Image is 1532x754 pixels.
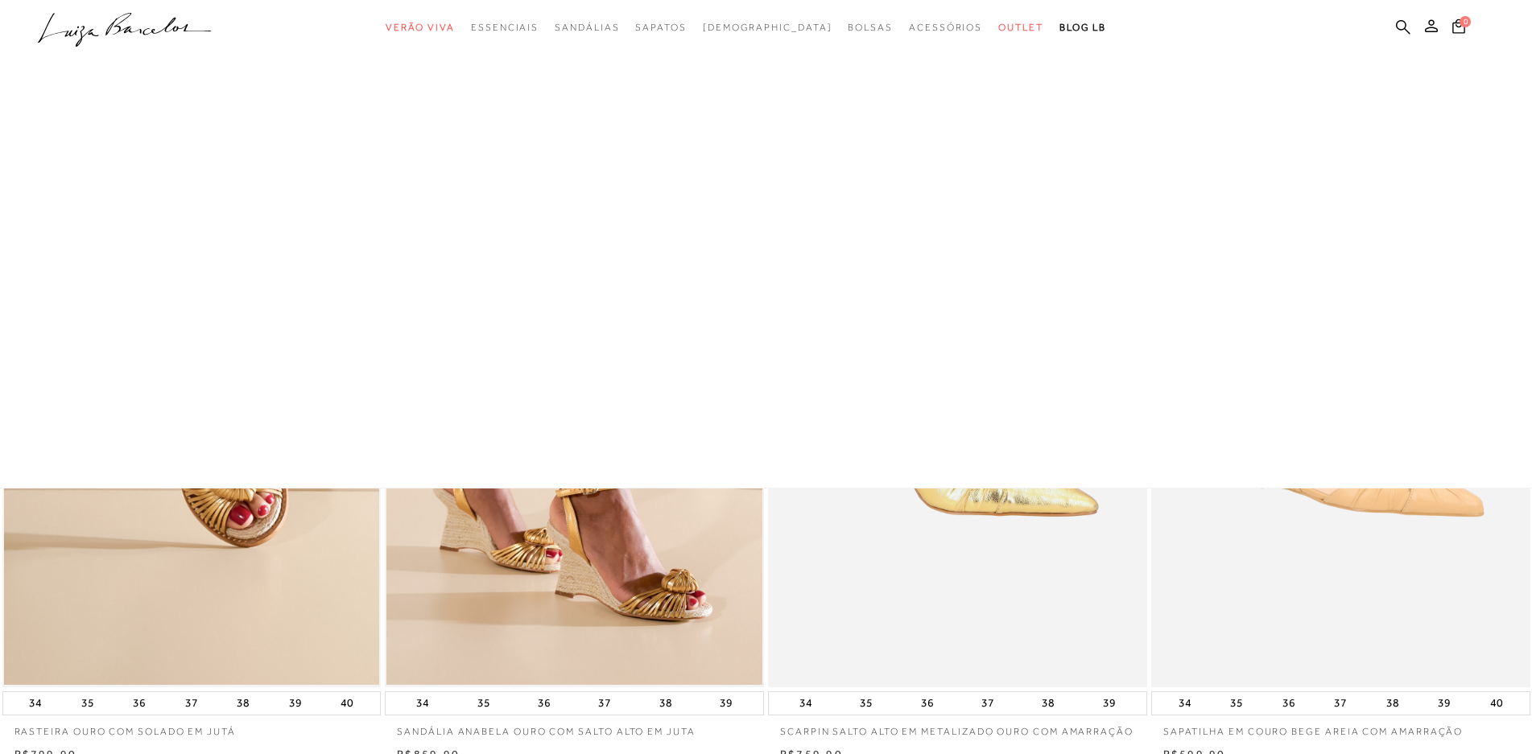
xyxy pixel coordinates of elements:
[1433,692,1456,715] button: 39
[24,692,47,715] button: 34
[555,13,619,43] a: categoryNavScreenReaderText
[703,22,832,33] span: [DEMOGRAPHIC_DATA]
[1151,715,1530,739] a: SAPATILHA EM COURO BEGE AREIA COM AMARRAÇÃO
[655,692,677,715] button: 38
[795,692,817,715] button: 34
[1381,692,1404,715] button: 38
[916,692,939,715] button: 36
[1174,692,1196,715] button: 34
[848,13,893,43] a: categoryNavScreenReaderText
[76,692,99,715] button: 35
[533,692,555,715] button: 36
[471,13,539,43] a: categoryNavScreenReaderText
[635,13,686,43] a: categoryNavScreenReaderText
[232,692,254,715] button: 38
[1037,692,1059,715] button: 38
[2,715,382,739] a: RASTEIRA OURO COM SOLADO EM JUTÁ
[180,692,203,715] button: 37
[386,22,455,33] span: Verão Viva
[855,692,877,715] button: 35
[848,22,893,33] span: Bolsas
[1329,692,1352,715] button: 37
[1485,692,1508,715] button: 40
[284,692,307,715] button: 39
[909,22,982,33] span: Acessórios
[998,22,1043,33] span: Outlet
[768,715,1147,739] a: SCARPIN SALTO ALTO EM METALIZADO OURO COM AMARRAÇÃO
[635,22,686,33] span: Sapatos
[411,692,434,715] button: 34
[555,22,619,33] span: Sandálias
[1225,692,1248,715] button: 35
[473,692,495,715] button: 35
[715,692,737,715] button: 39
[703,13,832,43] a: noSubCategoriesText
[128,692,151,715] button: 36
[998,13,1043,43] a: categoryNavScreenReaderText
[593,692,616,715] button: 37
[471,22,539,33] span: Essenciais
[386,13,455,43] a: categoryNavScreenReaderText
[1447,18,1470,39] button: 0
[1460,16,1471,27] span: 0
[385,715,764,739] a: SANDÁLIA ANABELA OURO COM SALTO ALTO EM JUTA
[1098,692,1121,715] button: 39
[1059,13,1106,43] a: BLOG LB
[977,692,999,715] button: 37
[909,13,982,43] a: categoryNavScreenReaderText
[1278,692,1300,715] button: 36
[336,692,358,715] button: 40
[1059,22,1106,33] span: BLOG LB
